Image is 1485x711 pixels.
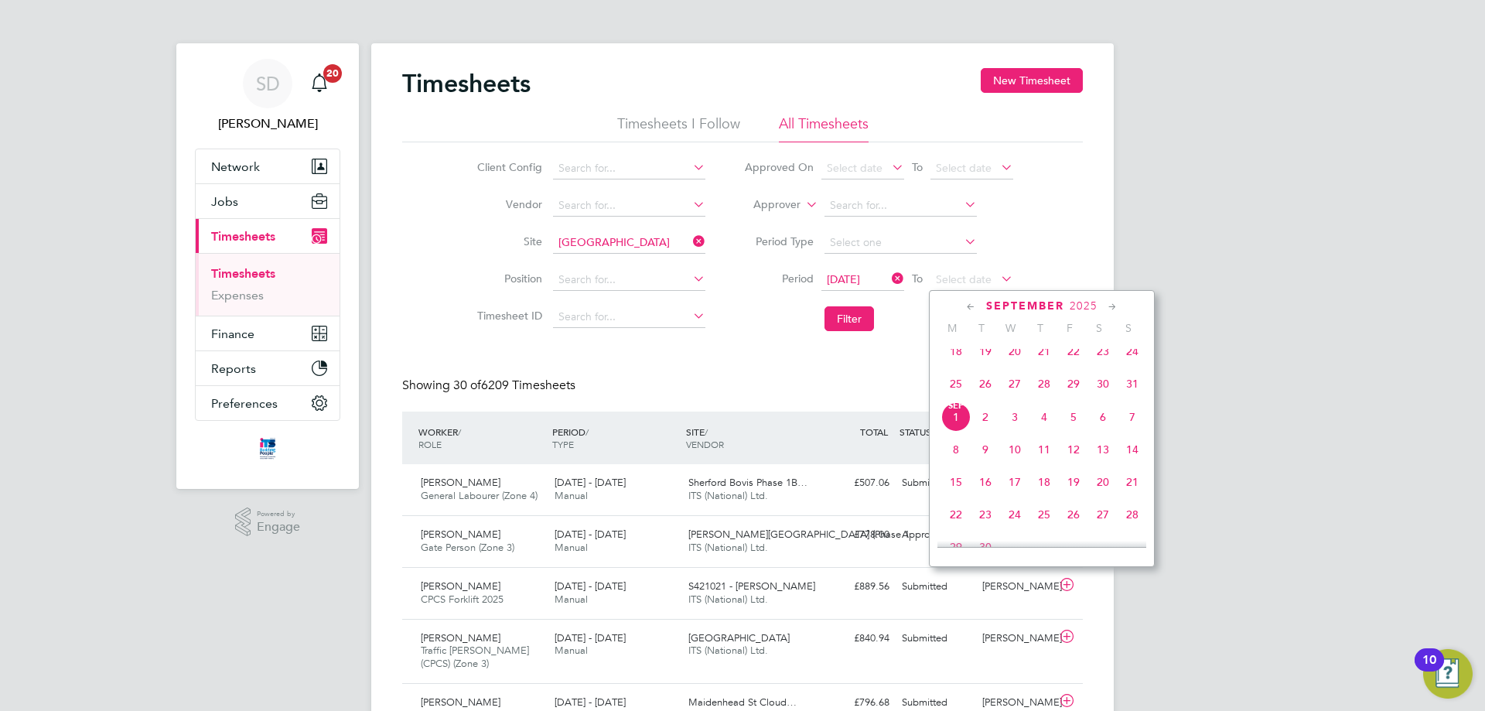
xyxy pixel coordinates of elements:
[473,197,542,211] label: Vendor
[688,489,768,502] span: ITS (National) Ltd.
[552,438,574,450] span: TYPE
[196,149,340,183] button: Network
[453,378,481,393] span: 30 of
[196,184,340,218] button: Jobs
[824,195,977,217] input: Search for...
[941,369,971,398] span: 25
[195,436,340,461] a: Go to home page
[981,68,1083,93] button: New Timesheet
[257,521,300,534] span: Engage
[211,326,254,341] span: Finance
[731,197,801,213] label: Approver
[1118,369,1147,398] span: 31
[1029,467,1059,497] span: 18
[941,500,971,529] span: 22
[896,418,976,446] div: STATUS
[402,378,579,394] div: Showing
[971,402,1000,432] span: 2
[418,438,442,450] span: ROLE
[1029,337,1059,366] span: 21
[1118,467,1147,497] span: 21
[971,500,1000,529] span: 23
[1026,321,1055,335] span: T
[415,418,548,458] div: WORKER
[211,194,238,209] span: Jobs
[1118,435,1147,464] span: 14
[937,321,967,335] span: M
[1088,435,1118,464] span: 13
[553,306,705,328] input: Search for...
[1088,369,1118,398] span: 30
[473,160,542,174] label: Client Config
[976,626,1057,651] div: [PERSON_NAME]
[1118,402,1147,432] span: 7
[971,532,1000,562] span: 30
[555,593,588,606] span: Manual
[1000,467,1029,497] span: 17
[555,631,626,644] span: [DATE] - [DATE]
[323,64,342,83] span: 20
[1059,467,1088,497] span: 19
[688,631,790,644] span: [GEOGRAPHIC_DATA]
[1059,402,1088,432] span: 5
[824,306,874,331] button: Filter
[1118,337,1147,366] span: 24
[421,593,504,606] span: CPCS Forklift 2025
[1423,649,1473,699] button: Open Resource Center, 10 new notifications
[458,426,461,438] span: /
[941,402,971,410] span: Sep
[815,470,896,496] div: £507.06
[941,402,971,432] span: 1
[421,489,538,502] span: General Labourer (Zone 4)
[967,321,996,335] span: T
[971,435,1000,464] span: 9
[1029,435,1059,464] span: 11
[936,272,992,286] span: Select date
[971,337,1000,366] span: 19
[941,467,971,497] span: 15
[195,59,340,133] a: SD[PERSON_NAME]
[196,316,340,350] button: Finance
[235,508,301,537] a: Powered byEngage
[941,337,971,366] span: 18
[256,73,280,94] span: SD
[196,351,340,385] button: Reports
[617,115,740,142] li: Timesheets I Follow
[473,272,542,285] label: Position
[195,115,340,133] span: Stuart Douglas
[815,626,896,651] div: £840.94
[896,522,976,548] div: Approved
[1084,321,1114,335] span: S
[1059,500,1088,529] span: 26
[1088,402,1118,432] span: 6
[555,489,588,502] span: Manual
[1118,500,1147,529] span: 28
[827,272,860,286] span: [DATE]
[779,115,869,142] li: All Timesheets
[421,541,514,554] span: Gate Person (Zone 3)
[453,378,575,393] span: 6209 Timesheets
[257,436,278,461] img: itsconstruction-logo-retina.png
[421,631,500,644] span: [PERSON_NAME]
[1029,500,1059,529] span: 25
[688,696,797,709] span: Maidenhead St Cloud…
[1114,321,1143,335] span: S
[421,528,500,541] span: [PERSON_NAME]
[896,574,976,600] div: Submitted
[971,467,1000,497] span: 16
[907,157,927,177] span: To
[553,158,705,179] input: Search for...
[986,299,1064,313] span: September
[421,579,500,593] span: [PERSON_NAME]
[555,644,588,657] span: Manual
[688,528,910,541] span: [PERSON_NAME][GEOGRAPHIC_DATA] (Phase 1
[553,232,705,254] input: Search for...
[421,644,529,670] span: Traffic [PERSON_NAME] (CPCS) (Zone 3)
[473,234,542,248] label: Site
[1055,321,1084,335] span: F
[827,161,882,175] span: Select date
[585,426,589,438] span: /
[1029,402,1059,432] span: 4
[971,369,1000,398] span: 26
[211,396,278,411] span: Preferences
